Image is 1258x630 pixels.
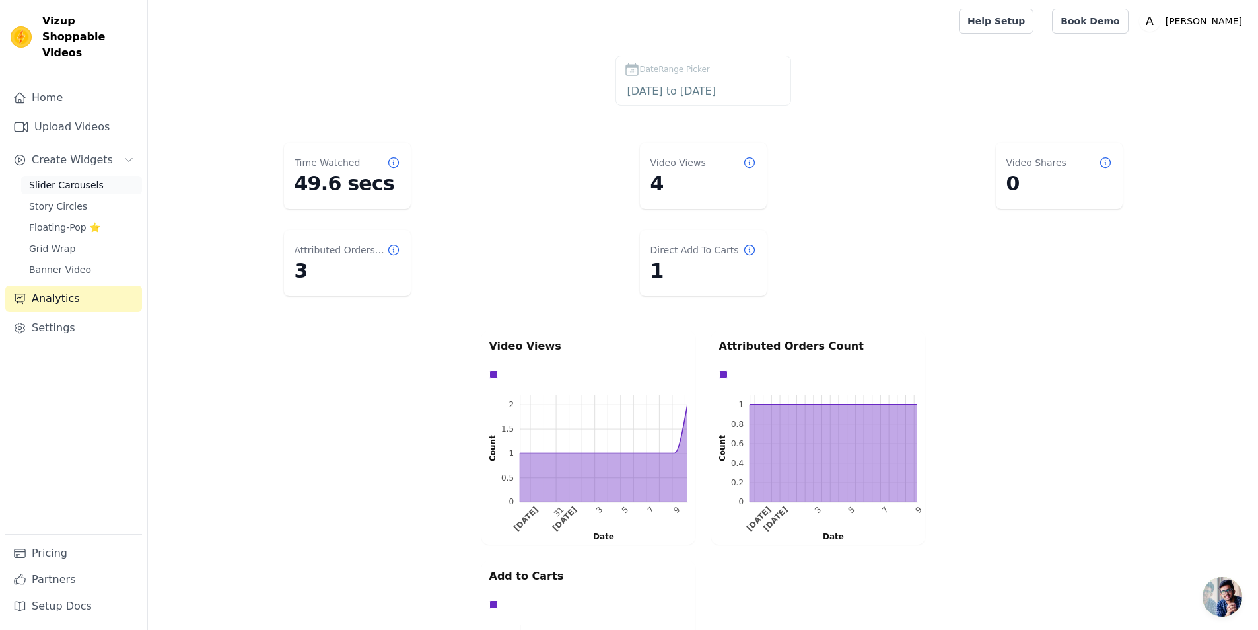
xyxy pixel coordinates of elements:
g: bottom ticks [512,502,687,533]
dd: 0 [1006,172,1112,196]
text: [DATE] [744,505,772,533]
a: Home [5,85,142,111]
g: Sat Aug 09 2025 00:00:00 GMT+0500 (Pakistan Standard Time) [913,505,923,515]
text: [DATE] [512,505,540,533]
dt: Direct Add To Carts [650,243,739,256]
a: Help Setup [959,9,1033,34]
img: Vizup [11,26,32,48]
span: Slider Carousels [29,178,104,192]
span: Banner Video [29,263,91,276]
a: Settings [5,315,142,341]
dt: Attributed Orders Count [295,243,387,256]
text: 9 [672,505,681,515]
g: left ticks [501,395,520,507]
text: 31 [551,505,565,519]
text: 5 [619,505,629,515]
text: 5 [846,505,856,515]
a: Grid Wrap [21,239,142,258]
text: 9 [913,505,923,515]
g: bottom ticks [744,502,923,533]
a: Story Circles [21,197,142,216]
dd: 4 [650,172,756,196]
a: Analytics [5,286,142,312]
text: Date [823,532,844,541]
p: Add to Carts [489,569,687,584]
text: [DATE] [550,505,578,533]
text: 0.4 [730,459,743,468]
text: Date [593,532,614,541]
g: left axis [700,395,750,507]
text: [DATE] [761,505,789,533]
text: 1.5 [501,424,513,434]
span: Grid Wrap [29,242,75,255]
span: Floating-Pop ⭐ [29,221,100,234]
p: [PERSON_NAME] [1160,9,1247,33]
a: Book Demo [1052,9,1128,34]
text: 0.5 [501,473,513,483]
g: Tue Aug 05 2025 00:00:00 GMT+0500 (Pakistan Standard Time) [619,505,629,515]
a: Upload Videos [5,114,142,140]
text: 3 [813,505,823,515]
a: Pricing [5,540,142,567]
a: Setup Docs [5,593,142,619]
g: Thu Jul 31 2025 00:00:00 GMT+0500 (Pakistan Standard Time) [744,505,772,533]
g: Thu Jul 31 2025 00:00:00 GMT+0500 (Pakistan Standard Time) [551,505,565,519]
a: Slider Carousels [21,176,142,194]
div: Data groups [486,367,684,382]
text: 0.6 [730,439,743,448]
text: A [1146,15,1154,28]
dt: Video Shares [1006,156,1066,169]
p: Attributed Orders Count [719,338,917,354]
g: left ticks [730,395,750,507]
button: Create Widgets [5,147,142,173]
text: 1 [508,449,514,458]
text: 0.8 [730,420,743,429]
a: Floating-Pop ⭐ [21,218,142,237]
text: 0 [508,497,514,506]
g: Sun Aug 03 2025 00:00:00 GMT+0500 (Pakistan Standard Time) [594,505,604,515]
span: Story Circles [29,200,87,213]
div: Data groups [716,367,914,382]
span: DateRange Picker [640,63,710,75]
dd: 1 [650,259,756,283]
text: 3 [594,505,604,515]
input: DateRange Picker [624,83,783,100]
dt: Time Watched [295,156,361,169]
dd: 49.6 secs [295,172,400,196]
g: Fri Aug 01 2025 00:00:00 GMT+0500 (Pakistan Standard Time) [550,505,578,533]
g: Tue Jul 29 2025 00:00:00 GMT+0500 (Pakistan Standard Time) [512,505,540,533]
text: Count [488,435,497,461]
button: A [PERSON_NAME] [1139,9,1247,33]
text: 2 [508,400,514,409]
g: Tue Aug 05 2025 00:00:00 GMT+0500 (Pakistan Standard Time) [846,505,856,515]
p: Video Views [489,338,687,354]
text: 7 [880,505,890,515]
g: Sat Aug 09 2025 00:00:00 GMT+0500 (Pakistan Standard Time) [672,505,681,515]
dt: Video Views [650,156,706,169]
text: 7 [646,505,656,515]
g: Thu Aug 07 2025 00:00:00 GMT+0500 (Pakistan Standard Time) [646,505,656,515]
a: Open chat [1203,577,1242,617]
span: Vizup Shoppable Videos [42,13,137,61]
text: 0.2 [730,478,743,487]
a: Partners [5,567,142,593]
a: Banner Video [21,260,142,279]
g: Fri Aug 01 2025 00:00:00 GMT+0500 (Pakistan Standard Time) [761,505,789,533]
text: Count [718,435,727,461]
g: left axis [470,395,520,507]
text: 0 [738,497,744,506]
text: 1 [738,400,744,409]
span: Create Widgets [32,152,113,168]
dd: 3 [295,259,400,283]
